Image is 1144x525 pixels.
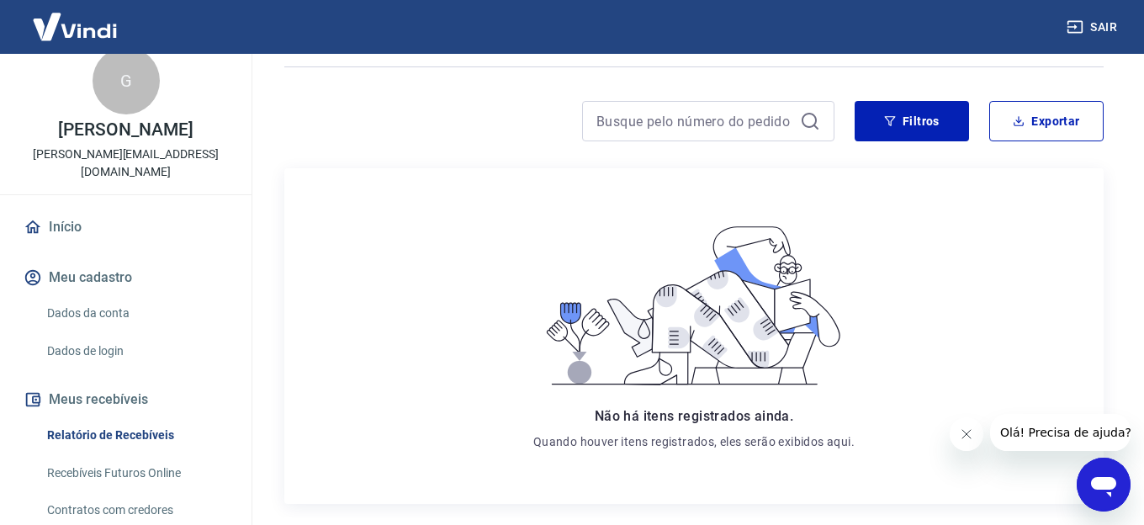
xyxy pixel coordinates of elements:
[595,408,793,424] span: Não há itens registrados ainda.
[989,101,1104,141] button: Exportar
[13,146,238,181] p: [PERSON_NAME][EMAIL_ADDRESS][DOMAIN_NAME]
[20,209,231,246] a: Início
[20,381,231,418] button: Meus recebíveis
[40,418,231,453] a: Relatório de Recebíveis
[20,1,130,52] img: Vindi
[990,414,1131,451] iframe: Mensagem da empresa
[950,417,983,451] iframe: Fechar mensagem
[596,109,793,134] input: Busque pelo número do pedido
[20,259,231,296] button: Meu cadastro
[40,456,231,491] a: Recebíveis Futuros Online
[533,433,855,450] p: Quando houver itens registrados, eles serão exibidos aqui.
[40,296,231,331] a: Dados da conta
[855,101,969,141] button: Filtros
[10,12,141,25] span: Olá! Precisa de ajuda?
[1077,458,1131,512] iframe: Botão para abrir a janela de mensagens
[1063,12,1124,43] button: Sair
[40,334,231,369] a: Dados de login
[58,121,193,139] p: [PERSON_NAME]
[93,47,160,114] div: G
